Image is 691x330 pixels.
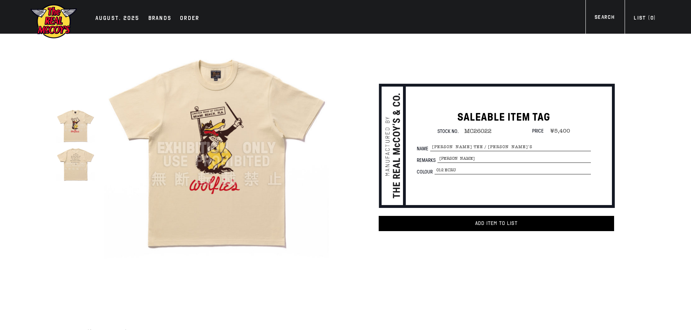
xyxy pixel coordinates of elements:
span: Colour [417,170,435,175]
h1: SALEABLE ITEM TAG [417,110,591,124]
a: Search [585,13,624,23]
img: mccoys-exhibition [30,4,77,39]
span: ¥5,400 [545,128,570,134]
span: [PERSON_NAME] TEE / [PERSON_NAME]’S [430,143,591,151]
span: MC26022 [459,128,491,134]
span: Price [532,127,544,134]
a: AUGUST. 2025 [92,14,143,24]
a: List (0) [625,14,665,24]
div: AUGUST. 2025 [95,14,140,24]
span: 0 [650,15,654,21]
a: Order [176,14,203,24]
span: Add item to List [475,220,518,226]
button: Add item to List [379,216,614,231]
span: 012 ECRU [435,167,591,175]
div: Brands [148,14,172,24]
img: JOE MCCOY TEE / WOLFIE’S [56,106,95,144]
img: JOE MCCOY TEE / WOLFIE’S [56,144,95,183]
span: [PERSON_NAME] [437,155,591,163]
span: Stock No. [437,128,459,134]
span: Remarks [417,158,437,163]
div: Search [595,13,614,23]
img: JOE MCCOY TEE / WOLFIE’S [104,35,329,260]
div: true [102,34,331,262]
div: List ( ) [634,14,655,24]
div: Order [180,14,199,24]
span: Name [417,146,430,151]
